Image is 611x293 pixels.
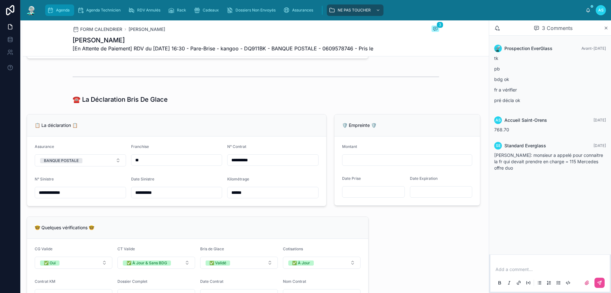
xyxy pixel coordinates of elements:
span: NE PAS TOUCHER [338,8,371,13]
span: Franchise [131,144,149,149]
a: Assurances [281,4,318,16]
span: Date Contrat [200,279,223,284]
a: NE PAS TOUCHER [327,4,383,16]
span: 🛡️ Empreinte 🛡️ [342,122,376,128]
p: tk [494,55,606,62]
a: Dossiers Non Envoyés [225,4,280,16]
span: Avant-[DATE] [581,46,606,51]
div: scrollable content [42,3,586,17]
span: CT Valide [117,246,135,251]
div: ✅ Oui [44,260,56,266]
p: pb [494,65,606,72]
span: Standard Everglass [504,143,546,149]
a: Agenda Technicien [75,4,125,16]
span: Date Expiration [410,176,438,181]
p: pré décla ok [494,97,606,104]
h1: ☎️ La Déclaration Bris De Glace [73,95,168,104]
button: 3 [432,26,439,33]
span: N° Sinistre [35,177,54,181]
span: FORM CALENDRIER [80,26,122,33]
span: Accueil Saint-Orens [504,117,547,123]
span: [En Attente de Paiement] RDV du [DATE] 16:30 - Pare-Brise - kangoo - DQ911BK - BANQUE POSTALE - 0... [73,45,373,52]
span: 3 [437,22,443,28]
span: Nom Contrat [283,279,306,284]
p: fr a vérifier [494,86,606,93]
h1: [PERSON_NAME] [73,36,373,45]
a: Agenda [45,4,74,16]
span: Rack [177,8,186,13]
span: Assurance [35,144,54,149]
span: AS [598,8,604,13]
span: AS [495,118,501,123]
span: [PERSON_NAME]: monsieur a appelé pour connaitre la fr qui devait prendre en charge = 115 Mercedes... [494,152,603,171]
a: FORM CALENDRIER [73,26,122,33]
span: [DATE] [593,118,606,122]
span: Cadeaux [203,8,219,13]
span: Prospection EverGlass [504,45,552,52]
p: bdg ok [494,76,606,83]
a: Rack [166,4,191,16]
span: 📋 La déclaration 📋 [35,122,78,128]
a: RDV Annulés [126,4,165,16]
span: 3 Comments [542,24,572,32]
span: Bris de Glace [200,246,224,251]
button: Select Button [200,257,278,269]
span: Agenda Technicien [86,8,121,13]
span: Dossiers Non Envoyés [235,8,276,13]
div: BANQUE POSTALE [44,158,79,163]
div: ✅ Validé [209,260,226,266]
span: Kilométrage [227,177,249,181]
span: Dossier Complet [117,279,147,284]
span: 🤓 Quelques vérifications 🤓 [35,225,94,230]
div: ✅ À Jour [292,260,310,266]
span: Date Prise [342,176,361,181]
span: RDV Annulés [137,8,160,13]
span: CG Valide [35,246,53,251]
span: N° Contrat [227,144,246,149]
span: [DATE] [593,143,606,148]
span: Assurances [292,8,313,13]
a: [PERSON_NAME] [129,26,165,33]
button: Select Button [35,257,112,269]
button: Select Button [117,257,195,269]
button: Select Button [283,257,361,269]
span: SE [496,143,501,148]
span: Date Sinistre [131,177,154,181]
span: Montant [342,144,357,149]
img: App logo [25,5,37,15]
span: 768.70 [494,127,509,132]
button: Select Button [35,154,126,166]
div: ✅ À Jour & Sans BDG [127,260,167,266]
span: Contrat KM [35,279,55,284]
span: Agenda [56,8,70,13]
a: Cadeaux [192,4,223,16]
span: Cotisations [283,246,303,251]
